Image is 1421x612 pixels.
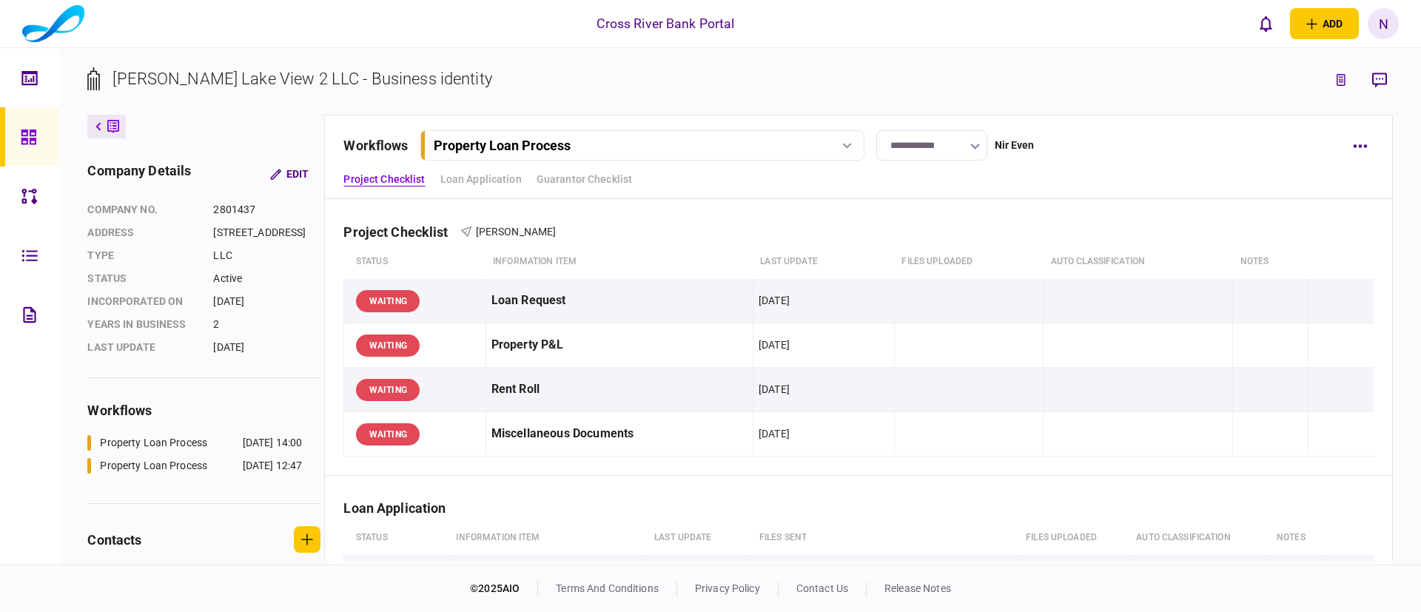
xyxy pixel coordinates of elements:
[356,379,420,401] div: WAITING
[343,172,425,187] a: Project Checklist
[213,248,320,263] div: LLC
[243,435,303,451] div: [DATE] 14:00
[1044,245,1233,279] th: auto classification
[759,337,790,352] div: [DATE]
[87,271,198,286] div: status
[1290,8,1359,39] button: open adding identity options
[100,458,207,474] div: Property Loan Process
[87,400,320,420] div: workflows
[344,245,486,279] th: status
[112,67,491,91] div: [PERSON_NAME] Lake View 2 LLC - Business identity
[491,417,748,451] div: Miscellaneous Documents
[356,423,420,445] div: WAITING
[213,317,320,332] div: 2
[894,245,1043,279] th: Files uploaded
[87,161,191,187] div: company details
[434,138,571,153] div: Property Loan Process
[100,435,207,451] div: Property Loan Process
[491,284,748,317] div: Loan Request
[759,382,790,397] div: [DATE]
[87,225,198,241] div: address
[454,560,642,593] div: Loan Application Form
[87,458,302,474] a: Property Loan Process[DATE] 12:47
[1368,8,1399,39] button: N
[597,14,734,33] div: Cross River Bank Portal
[695,582,760,594] a: privacy policy
[213,202,320,218] div: 2801437
[476,226,557,238] span: [PERSON_NAME]
[258,161,320,187] button: Edit
[343,500,457,516] div: Loan Application
[537,172,633,187] a: Guarantor Checklist
[243,458,303,474] div: [DATE] 12:47
[796,582,848,594] a: contact us
[213,271,320,286] div: Active
[87,248,198,263] div: Type
[87,294,198,309] div: incorporated on
[757,560,946,593] button: Commercial Loan Application.pdf
[1328,67,1354,93] button: link to underwriting page
[440,172,522,187] a: Loan Application
[1018,521,1129,555] th: Files uploaded
[87,435,302,451] a: Property Loan Process[DATE] 14:00
[87,340,198,355] div: last update
[1250,8,1281,39] button: open notifications list
[87,202,198,218] div: company no.
[1233,245,1309,279] th: notes
[491,373,748,406] div: Rent Roll
[356,334,420,357] div: WAITING
[420,130,864,161] button: Property Loan Process
[87,317,198,332] div: years in business
[470,581,538,596] div: © 2025 AIO
[753,245,894,279] th: last update
[556,582,659,594] a: terms and conditions
[22,5,84,42] img: client company logo
[87,530,141,550] div: contacts
[752,521,1018,555] th: files sent
[213,294,320,309] div: [DATE]
[486,245,753,279] th: Information item
[356,290,420,312] div: WAITING
[343,224,460,240] div: Project Checklist
[344,521,449,555] th: status
[884,582,951,594] a: release notes
[1129,521,1269,555] th: auto classification
[759,293,790,308] div: [DATE]
[449,521,647,555] th: Information item
[491,329,748,362] div: Property P&L
[647,521,752,555] th: last update
[343,135,408,155] div: workflows
[213,340,320,355] div: [DATE]
[1269,521,1326,555] th: notes
[213,225,320,241] div: [STREET_ADDRESS]
[759,426,790,441] div: [DATE]
[995,138,1035,153] div: Nir Even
